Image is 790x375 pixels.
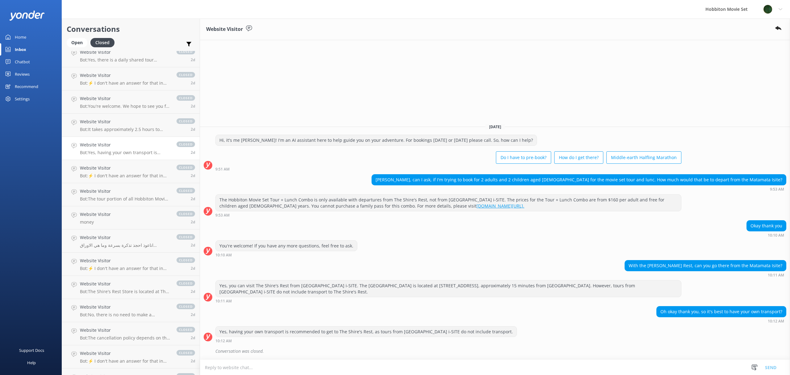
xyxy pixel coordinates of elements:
[80,80,170,86] p: Bot: ⚡ I don't have an answer for that in my knowledge base. Please try and rephrase your questio...
[67,23,195,35] h2: Conversations
[177,49,195,54] span: closed
[177,304,195,309] span: closed
[15,43,26,56] div: Inbox
[27,356,36,369] div: Help
[177,165,195,170] span: closed
[215,346,786,356] div: Conversation was closed.
[19,344,44,356] div: Support Docs
[62,276,200,299] a: Website VisitorBot:The Shire's Rest Store is located at The [GEOGRAPHIC_DATA] and offers a wide s...
[216,280,681,297] div: Yes, you can visit The Shire's Rest from [GEOGRAPHIC_DATA] i-SITE. The [GEOGRAPHIC_DATA] is locat...
[90,38,114,47] div: Closed
[80,49,170,56] h4: Website Visitor
[657,306,786,317] div: Oh okay thank you, so it's best to have your own transport?
[62,206,200,230] a: Website Visitormoneyclosed2d
[80,266,170,271] p: Bot: ⚡ I don't have an answer for that in my knowledge base. Please try and rephrase your questio...
[80,72,170,79] h4: Website Visitor
[177,280,195,286] span: closed
[191,103,195,109] span: Aug 25 2025 10:27am (UTC +12:00) Pacific/Auckland
[191,266,195,271] span: Aug 25 2025 08:14am (UTC +12:00) Pacific/Auckland
[80,335,170,341] p: Bot: The cancellation policy depends on the tour product you have booked: - Hobbiton Movie Set to...
[80,234,170,241] h4: Website Visitor
[768,319,784,323] strong: 10:12 AM
[80,327,170,334] h4: Website Visitor
[215,167,230,171] strong: 9:51 AM
[191,358,195,364] span: Aug 25 2025 04:19am (UTC +12:00) Pacific/Auckland
[770,187,784,191] strong: 9:53 AM
[62,137,200,160] a: Website VisitorBot:Yes, having your own transport is recommended to get to The Shire's Rest, as t...
[372,187,786,191] div: Aug 25 2025 09:53am (UTC +12:00) Pacific/Auckland
[215,299,681,303] div: Aug 25 2025 10:11am (UTC +12:00) Pacific/Auckland
[215,299,232,303] strong: 10:11 AM
[476,203,524,209] a: [DOMAIN_NAME][URL].
[191,173,195,178] span: Aug 25 2025 09:38am (UTC +12:00) Pacific/Auckland
[67,38,87,47] div: Open
[191,289,195,294] span: Aug 25 2025 07:03am (UTC +12:00) Pacific/Auckland
[80,304,170,310] h4: Website Visitor
[191,312,195,317] span: Aug 25 2025 05:02am (UTC +12:00) Pacific/Auckland
[216,195,681,211] div: The Hobbiton Movie Set Tour + Lunch Combo is only available with departures from The Shire's Rest...
[768,273,784,277] strong: 10:11 AM
[62,114,200,137] a: Website VisitorBot:It takes approximately 2.5 hours to drive from [GEOGRAPHIC_DATA] to [GEOGRAPHI...
[80,350,170,357] h4: Website Visitor
[768,234,784,237] strong: 10:10 AM
[62,67,200,91] a: Website VisitorBot:⚡ I don't have an answer for that in my knowledge base. Please try and rephras...
[747,221,786,231] div: Okay thank you
[80,141,170,148] h4: Website Visitor
[191,127,195,132] span: Aug 25 2025 10:14am (UTC +12:00) Pacific/Auckland
[80,57,170,63] p: Bot: Yes, there is a daily shared tour departure from [GEOGRAPHIC_DATA] isite that includes retur...
[80,118,170,125] h4: Website Visitor
[62,91,200,114] a: Website VisitorBot:You're welcome. We hope to see you for an adventure soon!closed2d
[215,167,681,171] div: Aug 25 2025 09:51am (UTC +12:00) Pacific/Auckland
[191,335,195,340] span: Aug 25 2025 04:38am (UTC +12:00) Pacific/Auckland
[177,350,195,356] span: closed
[191,80,195,86] span: Aug 25 2025 10:37am (UTC +12:00) Pacific/Auckland
[177,327,195,332] span: closed
[206,25,243,33] h3: Website Visitor
[215,253,357,257] div: Aug 25 2025 10:10am (UTC +12:00) Pacific/Auckland
[625,260,786,271] div: With the [PERSON_NAME] Rest, can you go there from the Matamata Isite?
[216,327,517,337] div: Yes, having your own transport is recommended to get to The Shire's Rest, as tours from [GEOGRAPH...
[62,299,200,322] a: Website VisitorBot:No, there is no need to make a reservation for parking at The [GEOGRAPHIC_DATA...
[656,319,786,323] div: Aug 25 2025 10:12am (UTC +12:00) Pacific/Auckland
[80,257,170,264] h4: Website Visitor
[80,211,111,218] h4: Website Visitor
[191,196,195,201] span: Aug 25 2025 09:23am (UTC +12:00) Pacific/Auckland
[177,234,195,240] span: closed
[9,11,45,21] img: yonder-white-logo.png
[177,72,195,78] span: closed
[191,57,195,62] span: Aug 25 2025 11:12am (UTC +12:00) Pacific/Auckland
[80,219,111,225] p: money
[80,127,170,132] p: Bot: It takes approximately 2.5 hours to drive from [GEOGRAPHIC_DATA] to [GEOGRAPHIC_DATA] Movie ...
[177,211,195,217] span: closed
[746,233,786,237] div: Aug 25 2025 10:10am (UTC +12:00) Pacific/Auckland
[177,95,195,101] span: closed
[80,165,170,171] h4: Website Visitor
[372,175,786,185] div: [PERSON_NAME], can I ask, if I'm trying to book for 2 adults and 2 children aged [DEMOGRAPHIC_DAT...
[80,358,170,364] p: Bot: ⚡ I don't have an answer for that in my knowledge base. Please try and rephrase your questio...
[15,56,30,68] div: Chatbot
[15,80,38,93] div: Recommend
[215,339,232,343] strong: 10:12 AM
[80,289,170,294] p: Bot: The Shire's Rest Store is located at The [GEOGRAPHIC_DATA] and offers a wide selection of so...
[177,188,195,193] span: closed
[62,345,200,369] a: Website VisitorBot:⚡ I don't have an answer for that in my knowledge base. Please try and rephras...
[215,213,230,217] strong: 9:53 AM
[191,150,195,155] span: Aug 25 2025 10:12am (UTC +12:00) Pacific/Auckland
[15,68,30,80] div: Reviews
[763,5,772,14] img: 34-1625720359.png
[80,188,170,195] h4: Website Visitor
[67,39,90,46] a: Open
[80,150,170,155] p: Bot: Yes, having your own transport is recommended to get to The Shire's Rest, as tours from [GEO...
[80,95,170,102] h4: Website Visitor
[177,141,195,147] span: closed
[606,151,681,164] button: Middle-earth Halfling Marathon
[191,219,195,225] span: Aug 25 2025 08:58am (UTC +12:00) Pacific/Auckland
[216,135,537,145] div: Hi, it's me [PERSON_NAME]! I'm an AI assistant here to help guide you on your adventure. For book...
[62,160,200,183] a: Website VisitorBot:⚡ I don't have an answer for that in my knowledge base. Please try and rephras...
[80,103,170,109] p: Bot: You're welcome. We hope to see you for an adventure soon!
[215,253,232,257] strong: 10:10 AM
[204,346,786,356] div: 2025-08-25T03:57:25.378
[90,39,118,46] a: Closed
[216,241,357,251] div: You're welcome! If you have any more questions, feel free to ask.
[15,31,26,43] div: Home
